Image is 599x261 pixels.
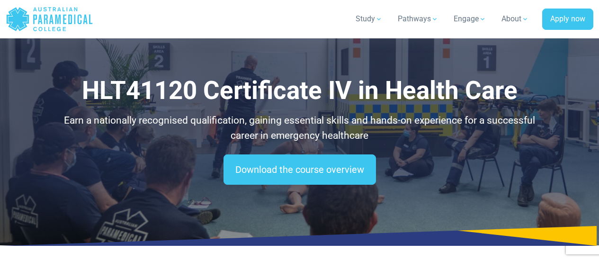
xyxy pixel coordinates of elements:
h1: HLT41120 Certificate IV in Health Care [50,76,549,106]
a: Australian Paramedical College [6,4,93,35]
a: Pathways [392,6,444,32]
a: Download the course overview [224,154,376,185]
a: Study [350,6,388,32]
a: Engage [448,6,492,32]
p: Earn a nationally recognised qualification, gaining essential skills and hands-on experience for ... [50,113,549,143]
a: About [496,6,535,32]
a: Apply now [542,9,593,30]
